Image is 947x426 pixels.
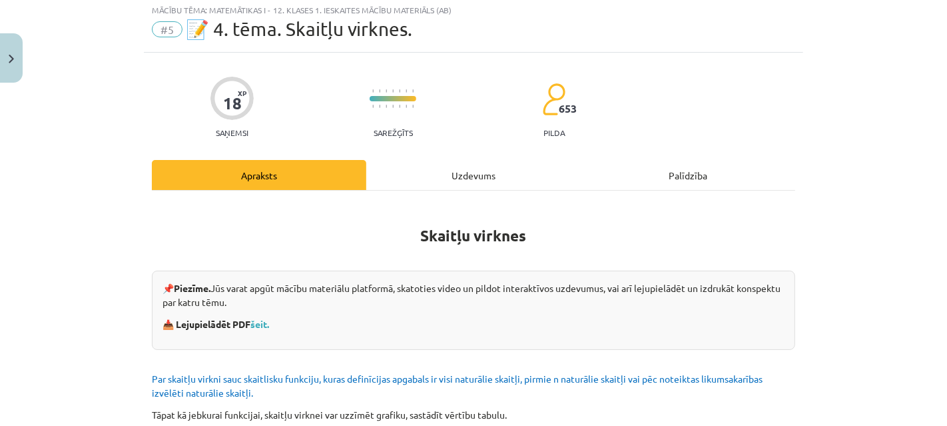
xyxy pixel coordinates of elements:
img: icon-short-line-57e1e144782c952c97e751825c79c345078a6d821885a25fce030b3d8c18986b.svg [399,89,400,93]
p: pilda [543,128,565,137]
img: icon-short-line-57e1e144782c952c97e751825c79c345078a6d821885a25fce030b3d8c18986b.svg [379,89,380,93]
p: Tāpat kā jebkurai funkcijai, skaitļu virknei var uzzīmēt grafiku, sastādīt vērtību tabulu. [152,408,795,422]
p: Saņemsi [210,128,254,137]
b: Skaitļu virknes [421,226,527,245]
a: šeit. [250,318,269,330]
span: Par skaitļu virkni sauc skaitlisku funkciju, kuras definīcijas apgabals ir visi naturālie skaitļi... [152,373,763,399]
img: icon-short-line-57e1e144782c952c97e751825c79c345078a6d821885a25fce030b3d8c18986b.svg [386,89,387,93]
strong: Piezīme. [174,282,210,294]
div: Uzdevums [366,160,581,190]
p: Sarežģīts [374,128,413,137]
img: icon-short-line-57e1e144782c952c97e751825c79c345078a6d821885a25fce030b3d8c18986b.svg [412,105,414,108]
div: Palīdzība [581,160,795,190]
img: icon-short-line-57e1e144782c952c97e751825c79c345078a6d821885a25fce030b3d8c18986b.svg [386,105,387,108]
img: icon-short-line-57e1e144782c952c97e751825c79c345078a6d821885a25fce030b3d8c18986b.svg [406,105,407,108]
div: Mācību tēma: Matemātikas i - 12. klases 1. ieskaites mācību materiāls (ab) [152,5,795,15]
img: icon-short-line-57e1e144782c952c97e751825c79c345078a6d821885a25fce030b3d8c18986b.svg [412,89,414,93]
img: icon-short-line-57e1e144782c952c97e751825c79c345078a6d821885a25fce030b3d8c18986b.svg [392,105,394,108]
div: 18 [223,94,242,113]
img: icon-close-lesson-0947bae3869378f0d4975bcd49f059093ad1ed9edebbc8119c70593378902aed.svg [9,55,14,63]
span: XP [238,89,246,97]
div: Apraksts [152,160,366,190]
span: 653 [559,103,577,115]
p: 📌 Jūs varat apgūt mācību materiālu platformā, skatoties video un pildot interaktīvos uzdevumus, v... [162,281,785,309]
img: students-c634bb4e5e11cddfef0936a35e636f08e4e9abd3cc4e673bd6f9a4125e45ecb1.svg [542,83,565,116]
img: icon-short-line-57e1e144782c952c97e751825c79c345078a6d821885a25fce030b3d8c18986b.svg [372,89,374,93]
img: icon-short-line-57e1e144782c952c97e751825c79c345078a6d821885a25fce030b3d8c18986b.svg [392,89,394,93]
span: #5 [152,21,182,37]
img: icon-short-line-57e1e144782c952c97e751825c79c345078a6d821885a25fce030b3d8c18986b.svg [379,105,380,108]
img: icon-short-line-57e1e144782c952c97e751825c79c345078a6d821885a25fce030b3d8c18986b.svg [399,105,400,108]
strong: 📥 Lejupielādēt PDF [162,318,271,330]
img: icon-short-line-57e1e144782c952c97e751825c79c345078a6d821885a25fce030b3d8c18986b.svg [406,89,407,93]
span: 📝 4. tēma. Skaitļu virknes. [186,18,412,40]
img: icon-short-line-57e1e144782c952c97e751825c79c345078a6d821885a25fce030b3d8c18986b.svg [372,105,374,108]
